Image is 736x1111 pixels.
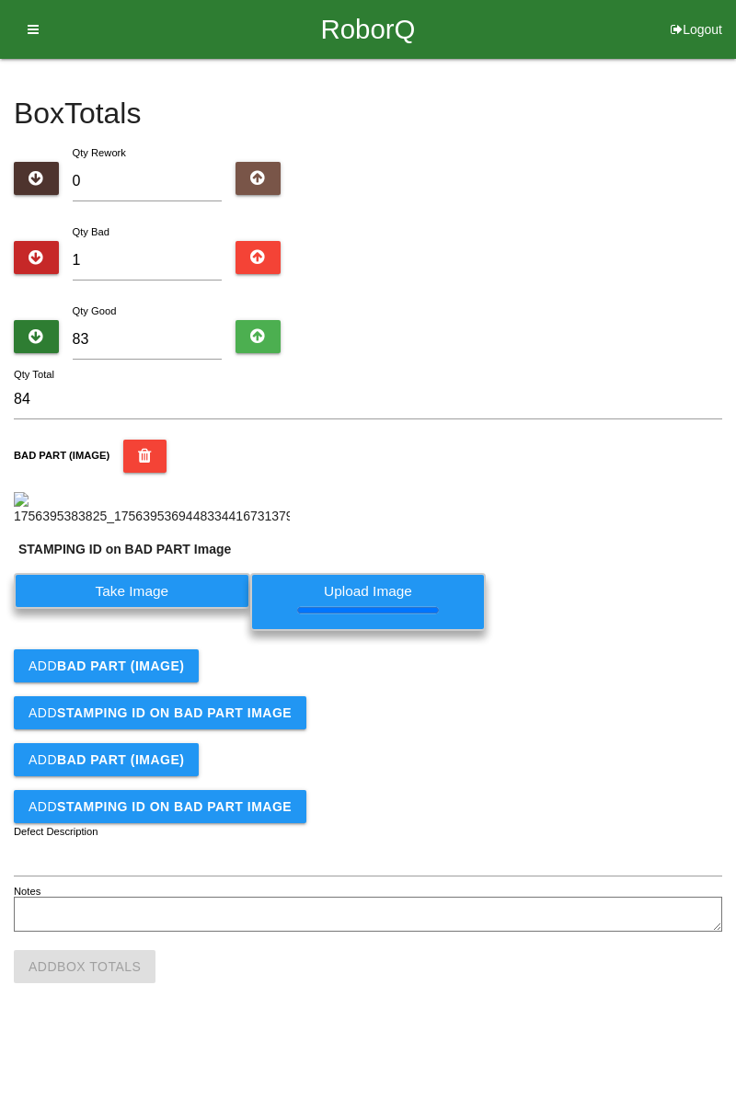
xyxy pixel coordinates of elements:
[14,573,250,609] label: Take Image
[14,696,306,729] button: AddSTAMPING ID on BAD PART Image
[14,367,54,383] label: Qty Total
[57,799,292,814] b: STAMPING ID on BAD PART Image
[73,226,109,237] label: Qty Bad
[14,492,290,526] img: 1756395383825_17563953694483344167313790162213.jpg
[14,649,199,682] button: AddBAD PART (IMAGE)
[14,97,722,130] h4: Box Totals
[14,884,40,899] label: Notes
[297,603,439,617] progress: Upload Image
[73,147,126,158] label: Qty Rework
[14,790,306,823] button: AddSTAMPING ID on BAD PART Image
[73,305,117,316] label: Qty Good
[250,573,487,630] label: Upload Image
[57,752,184,767] b: BAD PART (IMAGE)
[14,743,199,776] button: AddBAD PART (IMAGE)
[57,705,292,720] b: STAMPING ID on BAD PART Image
[14,450,109,461] b: BAD PART (IMAGE)
[18,542,231,556] b: STAMPING ID on BAD PART Image
[123,440,167,473] button: BAD PART (IMAGE)
[14,824,98,840] label: Defect Description
[57,659,184,673] b: BAD PART (IMAGE)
